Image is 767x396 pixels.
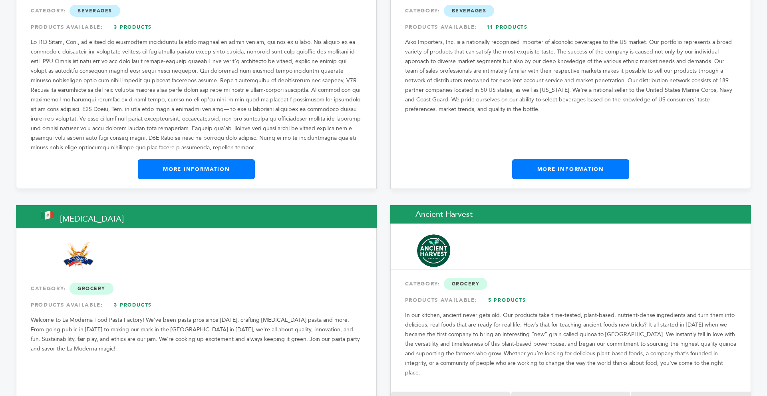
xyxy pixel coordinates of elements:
div: PRODUCTS AVAILABLE: [31,298,362,312]
span: Beverages [70,5,120,17]
span: Grocery [444,278,488,290]
a: More Information [138,159,255,179]
div: CATEGORY: [31,4,362,18]
a: 11 Products [479,20,535,34]
span: Beverages [444,5,495,17]
div: CATEGORY: [405,4,736,18]
div: CATEGORY: [31,281,362,296]
div: PRODUCTS AVAILABLE: [405,293,736,307]
p: In our kitchen, ancient never gets old. Our products take time-tested, plant-based, nutrient-dens... [405,311,736,378]
a: 3 Products [105,298,161,312]
span: Grocery [70,283,113,295]
p: Welcome to La Moderna Food Pasta Factory! We've been pasta pros since [DATE], crafting [MEDICAL_D... [31,315,362,354]
a: 3 Products [105,20,161,34]
div: PRODUCTS AVAILABLE: [31,20,362,34]
h2: [MEDICAL_DATA] [16,205,377,228]
img: Allegra [42,242,115,269]
div: PRODUCTS AVAILABLE: [405,20,736,34]
img: This brand is from Mexico (MX) [41,211,54,220]
h2: Ancient Harvest [390,205,751,224]
p: Aiko Importers, Inc. is a nationally recognized importer of alcoholic beverages to the US market.... [405,38,736,114]
a: More Information [512,159,629,179]
img: Ancient Harvest [416,234,451,267]
a: 5 Products [479,293,535,307]
div: CATEGORY: [405,277,736,291]
p: Lo I1D Sitam, Con., ad elitsed do eiusmodtem incididuntu la etdo magnaal en admin veniam, qui nos... [31,38,362,152]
